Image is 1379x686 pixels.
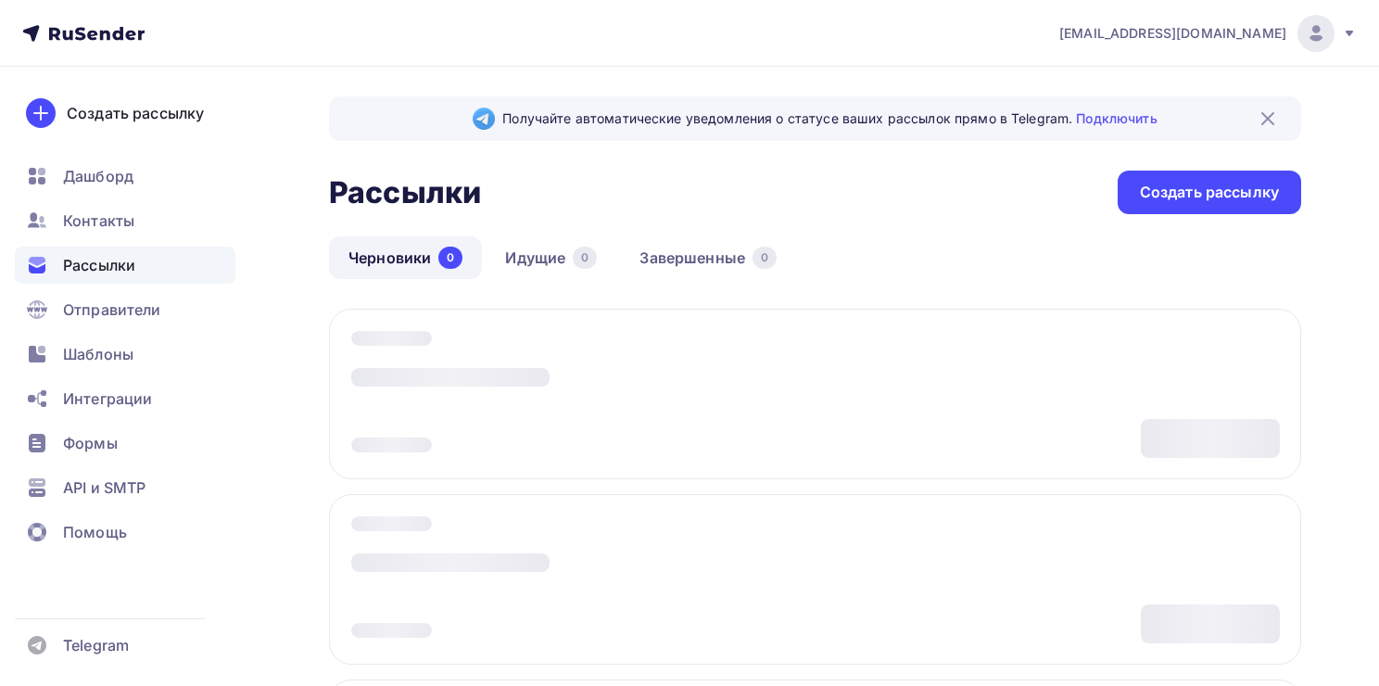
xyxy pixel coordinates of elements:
[63,634,129,656] span: Telegram
[63,343,133,365] span: Шаблоны
[63,210,134,232] span: Контакты
[63,299,161,321] span: Отправители
[15,291,235,328] a: Отправители
[63,165,133,187] span: Дашборд
[63,476,145,499] span: API и SMTP
[573,247,597,269] div: 0
[473,108,495,130] img: Telegram
[329,236,482,279] a: Черновики0
[15,202,235,239] a: Контакты
[486,236,616,279] a: Идущие0
[63,254,135,276] span: Рассылки
[438,247,462,269] div: 0
[67,102,204,124] div: Создать рассылку
[15,158,235,195] a: Дашборд
[1059,15,1357,52] a: [EMAIL_ADDRESS][DOMAIN_NAME]
[63,387,152,410] span: Интеграции
[63,432,118,454] span: Формы
[1076,110,1157,126] a: Подключить
[15,336,235,373] a: Шаблоны
[15,247,235,284] a: Рассылки
[1140,182,1279,203] div: Создать рассылку
[15,425,235,462] a: Формы
[753,247,777,269] div: 0
[620,236,796,279] a: Завершенные0
[329,174,481,211] h2: Рассылки
[1059,24,1286,43] span: [EMAIL_ADDRESS][DOMAIN_NAME]
[63,521,127,543] span: Помощь
[502,109,1157,128] span: Получайте автоматические уведомления о статусе ваших рассылок прямо в Telegram.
